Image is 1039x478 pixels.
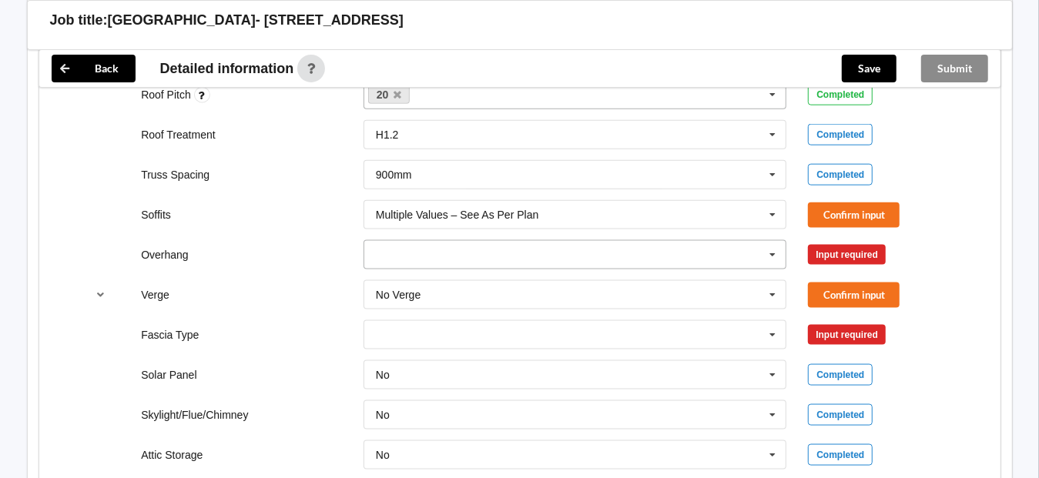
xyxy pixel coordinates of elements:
[808,364,873,386] div: Completed
[376,369,390,380] div: No
[160,62,294,75] span: Detailed information
[808,282,900,308] button: Confirm input
[141,449,203,461] label: Attic Storage
[376,169,412,180] div: 900mm
[808,202,900,228] button: Confirm input
[141,129,216,141] label: Roof Treatment
[808,124,873,145] div: Completed
[376,129,399,140] div: H1.2
[141,249,188,261] label: Overhang
[108,12,404,29] h3: [GEOGRAPHIC_DATA]- [STREET_ADDRESS]
[842,55,897,82] button: Save
[808,245,886,265] div: Input required
[141,369,196,381] label: Solar Panel
[808,164,873,186] div: Completed
[808,444,873,466] div: Completed
[52,55,136,82] button: Back
[141,409,248,421] label: Skylight/Flue/Chimney
[376,409,390,420] div: No
[376,450,390,460] div: No
[368,85,410,104] a: 20
[141,289,169,301] label: Verge
[141,209,171,221] label: Soffits
[141,329,199,341] label: Fascia Type
[141,169,209,181] label: Truss Spacing
[141,89,193,101] label: Roof Pitch
[85,281,116,309] button: reference-toggle
[50,12,108,29] h3: Job title:
[808,325,886,345] div: Input required
[376,289,421,300] div: No Verge
[808,404,873,426] div: Completed
[376,209,538,220] div: Multiple Values – See As Per Plan
[808,84,873,105] div: Completed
